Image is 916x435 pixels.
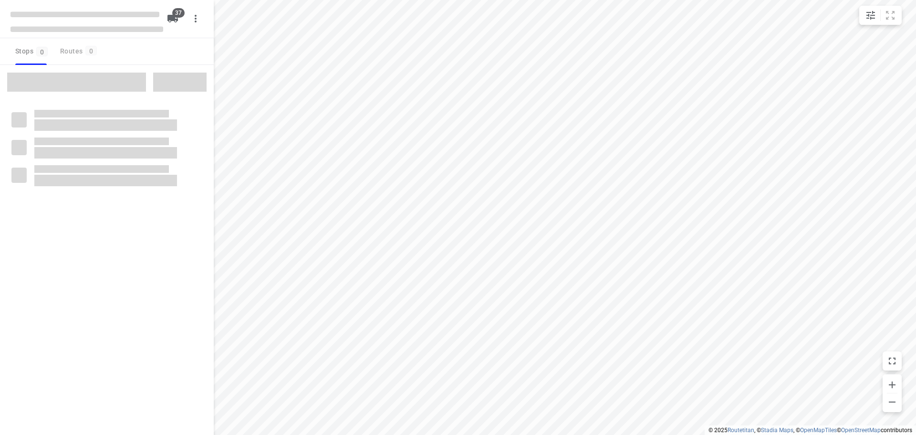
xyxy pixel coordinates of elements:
[708,427,912,434] li: © 2025 , © , © © contributors
[861,6,880,25] button: Map settings
[728,427,754,434] a: Routetitan
[800,427,837,434] a: OpenMapTiles
[761,427,793,434] a: Stadia Maps
[859,6,902,25] div: small contained button group
[841,427,881,434] a: OpenStreetMap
